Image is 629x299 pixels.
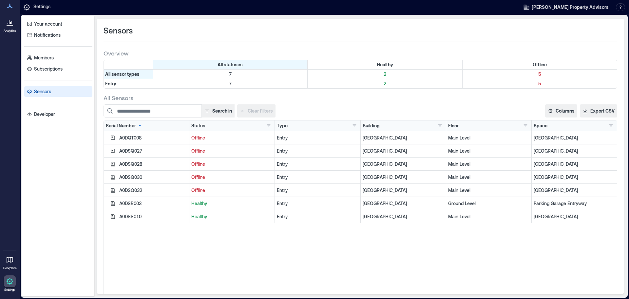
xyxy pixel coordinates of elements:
[24,53,92,63] a: Members
[532,4,609,11] span: [PERSON_NAME] Property Advisors
[104,25,133,36] span: Sensors
[534,161,615,167] p: [GEOGRAPHIC_DATA]
[4,288,15,292] p: Settings
[534,187,615,194] p: [GEOGRAPHIC_DATA]
[448,187,529,194] p: Main Level
[363,200,444,207] p: [GEOGRAPHIC_DATA]
[534,213,615,220] p: [GEOGRAPHIC_DATA]
[104,79,153,88] div: Filter by Type: Entry
[534,122,547,129] div: Space
[191,174,273,181] p: Offline
[521,2,611,12] button: [PERSON_NAME] Property Advisors
[448,200,529,207] p: Ground Level
[534,135,615,141] p: [GEOGRAPHIC_DATA]
[34,111,55,117] p: Developer
[119,187,187,194] div: A0DSQ032
[464,71,616,77] p: 5
[448,122,459,129] div: Floor
[363,213,444,220] p: [GEOGRAPHIC_DATA]
[24,86,92,97] a: Sensors
[104,70,153,79] div: All sensor types
[191,135,273,141] p: Offline
[277,174,358,181] div: Entry
[534,174,615,181] p: [GEOGRAPHIC_DATA]
[24,19,92,29] a: Your account
[3,266,17,270] p: Floorplans
[277,213,358,220] div: Entry
[34,88,51,95] p: Sensors
[363,174,444,181] p: [GEOGRAPHIC_DATA]
[363,135,444,141] p: [GEOGRAPHIC_DATA]
[363,148,444,154] p: [GEOGRAPHIC_DATA]
[545,104,577,117] button: Columns
[191,122,205,129] div: Status
[1,252,19,272] a: Floorplans
[448,161,529,167] p: Main Level
[277,161,358,167] div: Entry
[363,161,444,167] p: [GEOGRAPHIC_DATA]
[104,49,128,57] span: Overview
[237,104,276,117] button: Clear Filters
[363,122,380,129] div: Building
[534,200,615,207] p: Parking Garage Entryway
[119,148,187,154] div: A0DSQ027
[534,148,615,154] p: [GEOGRAPHIC_DATA]
[34,66,63,72] p: Subscriptions
[448,148,529,154] p: Main Level
[119,135,187,141] div: A0DQT008
[154,71,306,77] p: 7
[34,54,54,61] p: Members
[277,187,358,194] div: Entry
[277,122,288,129] div: Type
[448,174,529,181] p: Main Level
[448,135,529,141] p: Main Level
[277,135,358,141] div: Entry
[464,80,616,87] p: 5
[24,64,92,74] a: Subscriptions
[309,80,461,87] p: 2
[2,14,18,35] a: Analytics
[463,79,617,88] div: Filter by Type: Entry & Status: Offline
[119,200,187,207] div: A0DSR003
[24,30,92,40] a: Notifications
[104,94,133,102] span: All Sensors
[106,122,143,129] div: Serial Number
[463,60,617,69] div: Filter by Status: Offline
[154,80,306,87] p: 7
[191,161,273,167] p: Offline
[363,187,444,194] p: [GEOGRAPHIC_DATA]
[2,273,18,294] a: Settings
[191,187,273,194] p: Offline
[580,104,617,117] button: Export CSV
[277,148,358,154] div: Entry
[308,60,462,69] div: Filter by Status: Healthy
[308,79,462,88] div: Filter by Type: Entry & Status: Healthy
[153,60,308,69] div: All statuses
[191,148,273,154] p: Offline
[33,3,50,11] p: Settings
[34,21,62,27] p: Your account
[4,29,16,33] p: Analytics
[201,104,235,117] button: Search in
[24,109,92,119] a: Developer
[191,213,273,220] p: Healthy
[119,161,187,167] div: A0DSQ028
[119,213,187,220] div: A0DSS010
[191,200,273,207] p: Healthy
[277,200,358,207] div: Entry
[448,213,529,220] p: Main Level
[34,32,61,38] p: Notifications
[119,174,187,181] div: A0DSQ030
[309,71,461,77] p: 2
